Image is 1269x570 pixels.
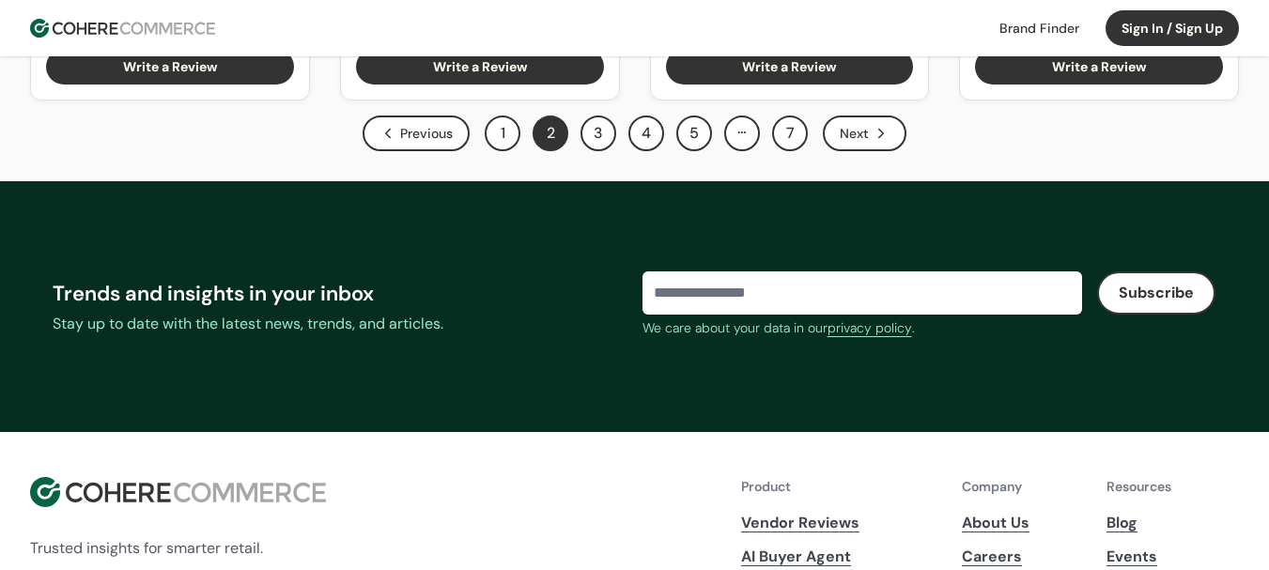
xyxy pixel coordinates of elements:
p: Product [741,477,943,497]
button: Page 3 [580,116,616,151]
button: Write a Review [975,49,1223,85]
a: Events [1107,546,1239,568]
img: Cohere Logo [30,477,326,507]
a: About Us [962,512,1088,534]
img: Cohere Logo [30,19,215,38]
button: Page 7 [772,116,808,151]
button: Page 4 [628,116,664,151]
a: privacy policy [828,318,912,338]
button: Write a Review [356,49,604,85]
div: … [724,116,760,151]
a: AI Buyer Agent [741,546,943,568]
div: Trends and insights in your inbox [53,278,627,309]
button: Prev [363,116,470,151]
div: Previous [363,116,470,151]
span: . [912,319,915,336]
button: Sign In / Sign Up [1106,10,1239,46]
button: Page 5 [676,116,712,151]
a: Vendor Reviews [741,512,943,534]
p: Trusted insights for smarter retail. [30,537,326,560]
div: Stay up to date with the latest news, trends, and articles. [53,313,627,335]
a: Careers [962,546,1088,568]
button: Subscribe [1097,271,1215,315]
a: Blog [1107,512,1239,534]
p: Company [962,477,1088,497]
button: Page 1 [485,116,520,151]
span: We care about your data in our [642,319,828,336]
button: Write a Review [46,49,294,85]
p: Resources [1107,477,1239,497]
button: Page 2 [533,116,568,151]
button: Next [823,116,906,151]
button: Write a Review [666,49,914,85]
